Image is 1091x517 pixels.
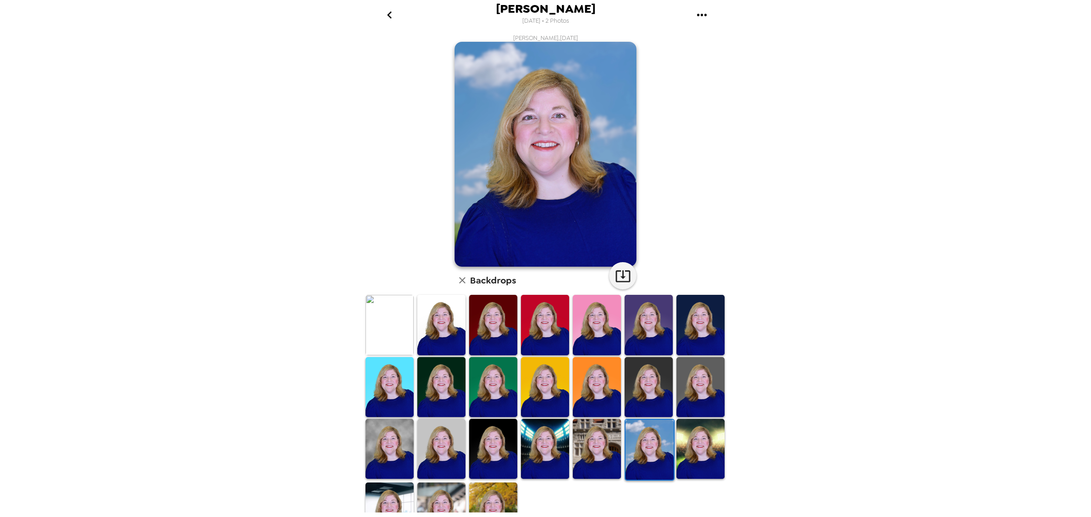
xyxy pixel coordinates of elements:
img: Original [365,295,414,355]
img: user [455,42,636,267]
span: [DATE] • 2 Photos [522,15,569,27]
span: [PERSON_NAME] [496,3,596,15]
h6: Backdrops [470,273,516,288]
span: [PERSON_NAME] , [DATE] [513,34,578,42]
